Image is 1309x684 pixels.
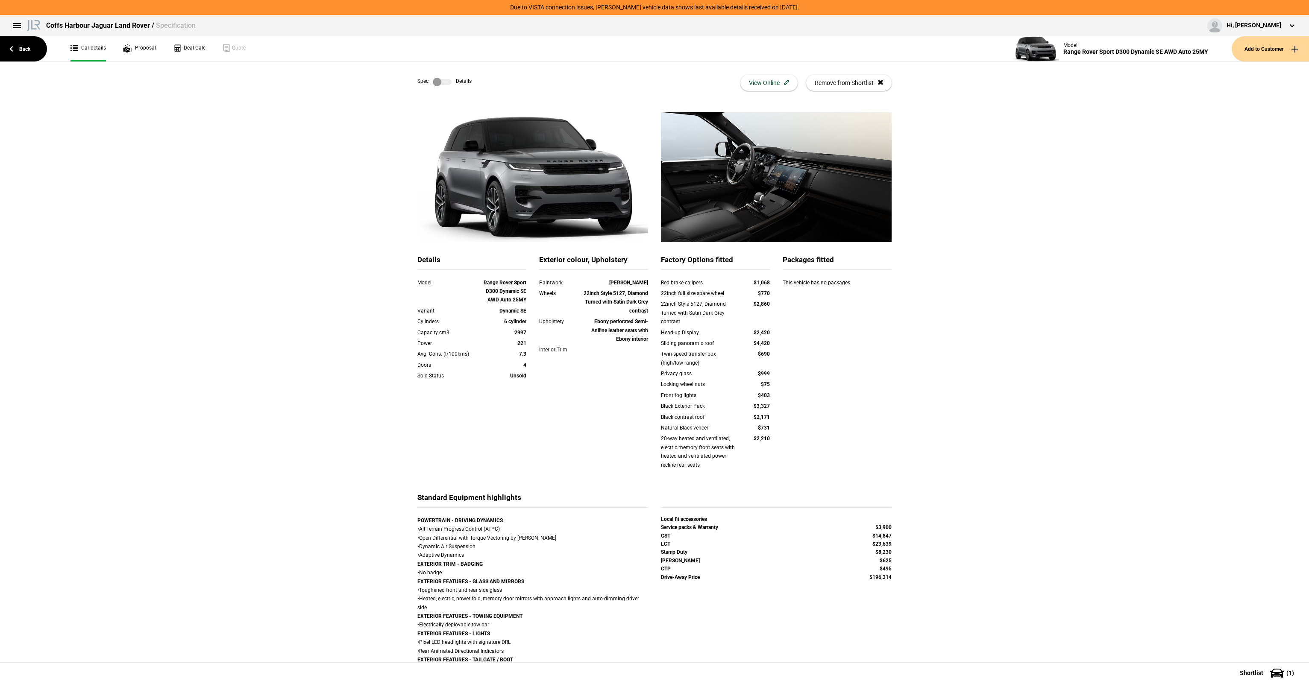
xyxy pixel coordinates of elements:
[661,328,737,337] div: Head-up Display
[584,290,648,314] strong: 22inch Style 5127, Diamond Turned with Satin Dark Grey contrast
[417,493,648,508] div: Standard Equipment highlights
[417,255,526,270] div: Details
[484,280,526,303] strong: Range Rover Sport D300 Dynamic SE AWD Auto 25MY
[783,255,892,270] div: Packages fitted
[661,541,670,547] strong: LCT
[417,657,513,663] strong: EXTERIOR FEATURES - TAILGATE / BOOT
[783,278,892,295] div: This vehicle has no packages
[661,402,737,410] div: Black Exterior Pack
[417,613,522,619] strong: EXTERIOR FEATURES - TOWING EQUIPMENT
[417,371,483,380] div: Sold Status
[661,566,671,572] strong: CTP
[156,21,196,29] span: Specification
[417,579,524,585] strong: EXTERIOR FEATURES - GLASS AND MIRRORS
[661,549,687,555] strong: Stamp Duty
[758,425,770,431] strong: $731
[880,566,892,572] strong: $495
[661,255,770,270] div: Factory Options fitted
[754,301,770,307] strong: $2,860
[539,278,583,287] div: Paintwork
[754,340,770,346] strong: $4,420
[754,403,770,409] strong: $3,327
[417,631,490,637] strong: EXTERIOR FEATURES - LIGHTS
[661,278,737,287] div: Red brake calipers
[510,373,526,379] strong: Unsold
[1063,42,1208,48] div: Model
[417,339,483,348] div: Power
[499,308,526,314] strong: Dynamic SE
[740,75,798,91] button: View Online
[661,350,737,367] div: Twin-speed transfer box (high/low range)
[661,524,718,530] strong: Service packs & Warranty
[1232,36,1309,61] button: Add to Customer
[514,330,526,336] strong: 2997
[758,392,770,398] strong: $403
[504,319,526,324] strong: 6 cylinder
[758,351,770,357] strong: $690
[806,75,892,91] button: Remove from Shortlist
[1227,662,1309,684] button: Shortlist(1)
[754,330,770,336] strong: $2,420
[661,289,737,298] div: 22inch full size spare wheel
[869,574,892,580] strong: $196,314
[661,380,737,389] div: Locking wheel nuts
[661,413,737,421] div: Black contrast roof
[758,371,770,377] strong: $999
[872,533,892,539] strong: $14,847
[661,339,737,348] div: Sliding panoramic roof
[661,574,700,580] strong: Drive-Away Price
[875,524,892,530] strong: $3,900
[1227,21,1281,30] div: Hi, [PERSON_NAME]
[754,280,770,286] strong: $1,068
[1063,48,1208,56] div: Range Rover Sport D300 Dynamic SE AWD Auto 25MY
[539,255,648,270] div: Exterior colour, Upholstery
[417,361,483,369] div: Doors
[539,317,583,326] div: Upholstery
[872,541,892,547] strong: $23,539
[417,78,472,86] div: Spec Details
[880,558,892,564] strong: $625
[417,317,483,326] div: Cylinders
[661,434,737,469] div: 20-way heated and ventilated, electric memory front seats with heated and ventilated power reclin...
[661,516,707,522] strong: Local fit accessories
[1286,670,1294,676] span: ( 1 )
[173,36,205,61] a: Deal Calc
[661,424,737,432] div: Natural Black veneer
[539,345,583,354] div: Interior Trim
[523,362,526,368] strong: 4
[761,381,770,387] strong: $75
[609,280,648,286] strong: [PERSON_NAME]
[417,517,503,523] strong: POWERTRAIN - DRIVING DYNAMICS
[875,549,892,555] strong: $8,230
[417,561,483,567] strong: EXTERIOR TRIM - BADGING
[661,369,737,378] div: Privacy glass
[661,391,737,400] div: Front fog lights
[758,290,770,296] strong: $770
[661,300,737,326] div: 22inch Style 5127, Diamond Turned with Satin Dark Grey contrast
[754,414,770,420] strong: $2,171
[417,350,483,358] div: Avg. Cons. (l/100kms)
[517,340,526,346] strong: 221
[661,558,700,564] strong: [PERSON_NAME]
[46,21,196,30] div: Coffs Harbour Jaguar Land Rover /
[417,278,483,287] div: Model
[754,436,770,441] strong: $2,210
[591,319,648,342] strong: Ebony perforated Semi-Aniline leather seats with Ebony interior
[26,18,42,31] img: landrover.png
[417,328,483,337] div: Capacity cm3
[661,533,670,539] strong: GST
[417,307,483,315] div: Variant
[123,36,156,61] a: Proposal
[519,351,526,357] strong: 7.3
[70,36,106,61] a: Car details
[1240,670,1263,676] span: Shortlist
[539,289,583,298] div: Wheels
